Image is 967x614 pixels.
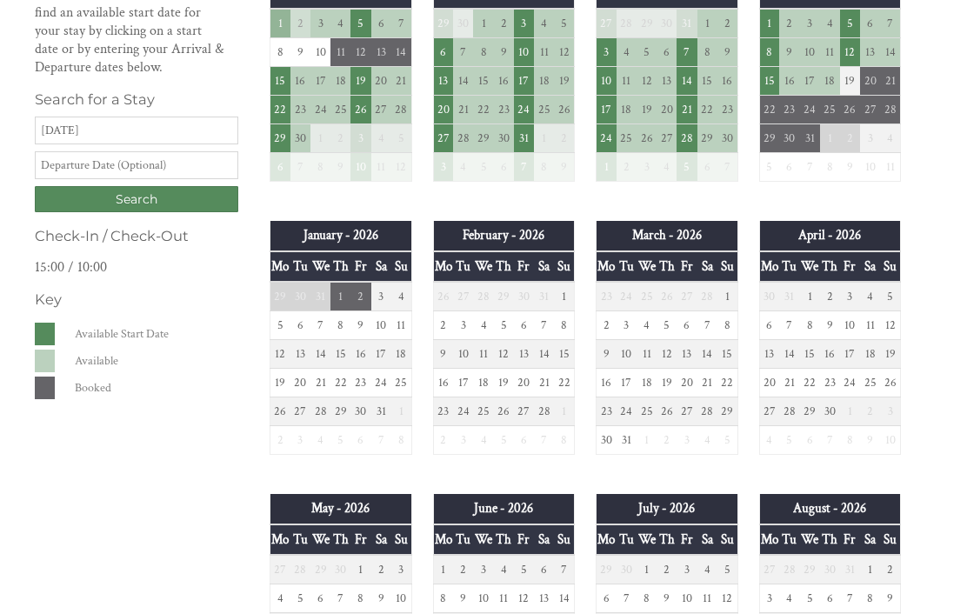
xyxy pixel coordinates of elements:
[759,221,901,250] th: April - 2026
[617,67,637,96] td: 11
[514,311,534,340] td: 6
[820,67,840,96] td: 18
[494,251,514,282] th: Th
[840,124,860,153] td: 2
[637,153,657,182] td: 3
[677,96,697,124] td: 21
[473,153,493,182] td: 5
[597,96,617,124] td: 17
[453,311,473,340] td: 3
[657,124,677,153] td: 27
[514,67,534,96] td: 17
[433,340,453,369] td: 9
[330,96,350,124] td: 25
[290,369,310,397] td: 20
[880,124,900,153] td: 4
[290,311,310,340] td: 6
[799,311,819,340] td: 8
[371,124,391,153] td: 4
[270,340,290,369] td: 12
[554,67,574,96] td: 19
[717,311,737,340] td: 8
[820,124,840,153] td: 1
[717,251,737,282] th: Su
[799,282,819,311] td: 1
[290,251,310,282] th: Tu
[494,282,514,311] td: 29
[350,340,370,369] td: 16
[310,9,330,38] td: 3
[637,251,657,282] th: We
[330,153,350,182] td: 9
[350,124,370,153] td: 3
[35,117,238,144] input: Arrival Date
[880,67,900,96] td: 21
[554,311,574,340] td: 8
[880,340,900,369] td: 19
[717,67,737,96] td: 16
[554,96,574,124] td: 26
[371,369,391,397] td: 24
[534,96,554,124] td: 25
[330,38,350,67] td: 11
[597,221,738,250] th: March - 2026
[617,282,637,311] td: 24
[677,251,697,282] th: Fr
[597,67,617,96] td: 10
[453,124,473,153] td: 28
[330,124,350,153] td: 2
[880,38,900,67] td: 14
[534,153,554,182] td: 8
[433,96,453,124] td: 20
[391,124,411,153] td: 5
[371,38,391,67] td: 13
[310,67,330,96] td: 17
[759,38,779,67] td: 8
[330,9,350,38] td: 4
[330,340,350,369] td: 15
[799,96,819,124] td: 24
[534,124,554,153] td: 1
[759,153,779,182] td: 5
[71,350,234,372] dd: Available
[697,96,717,124] td: 22
[759,340,779,369] td: 13
[860,9,880,38] td: 6
[677,311,697,340] td: 6
[759,251,779,282] th: Mo
[840,251,860,282] th: Fr
[820,311,840,340] td: 9
[494,153,514,182] td: 6
[637,282,657,311] td: 25
[35,227,238,244] h3: Check-In / Check-Out
[290,282,310,311] td: 30
[657,9,677,38] td: 30
[880,251,900,282] th: Su
[799,38,819,67] td: 10
[514,38,534,67] td: 10
[534,340,554,369] td: 14
[453,96,473,124] td: 21
[820,340,840,369] td: 16
[330,251,350,282] th: Th
[391,153,411,182] td: 12
[310,311,330,340] td: 7
[391,67,411,96] td: 21
[473,124,493,153] td: 29
[350,369,370,397] td: 23
[534,38,554,67] td: 11
[554,38,574,67] td: 12
[820,251,840,282] th: Th
[371,67,391,96] td: 20
[717,153,737,182] td: 7
[391,9,411,38] td: 7
[617,251,637,282] th: Tu
[494,311,514,340] td: 5
[860,340,880,369] td: 18
[677,67,697,96] td: 14
[657,282,677,311] td: 26
[820,282,840,311] td: 2
[554,282,574,311] td: 1
[840,9,860,38] td: 5
[350,9,370,38] td: 5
